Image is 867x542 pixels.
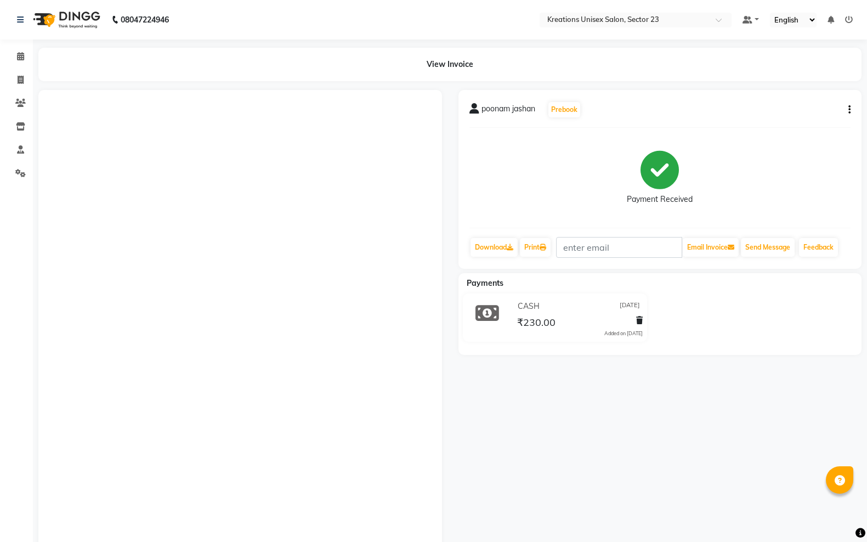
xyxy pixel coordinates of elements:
[520,238,551,257] a: Print
[38,48,862,81] div: View Invoice
[620,301,640,312] span: [DATE]
[121,4,169,35] b: 08047224946
[481,103,535,118] span: poonam jashan
[548,102,580,117] button: Prebook
[28,4,103,35] img: logo
[799,238,838,257] a: Feedback
[683,238,739,257] button: Email Invoice
[556,237,682,258] input: enter email
[627,194,693,205] div: Payment Received
[517,316,556,331] span: ₹230.00
[467,278,503,288] span: Payments
[741,238,795,257] button: Send Message
[471,238,518,257] a: Download
[604,330,643,337] div: Added on [DATE]
[518,301,540,312] span: CASH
